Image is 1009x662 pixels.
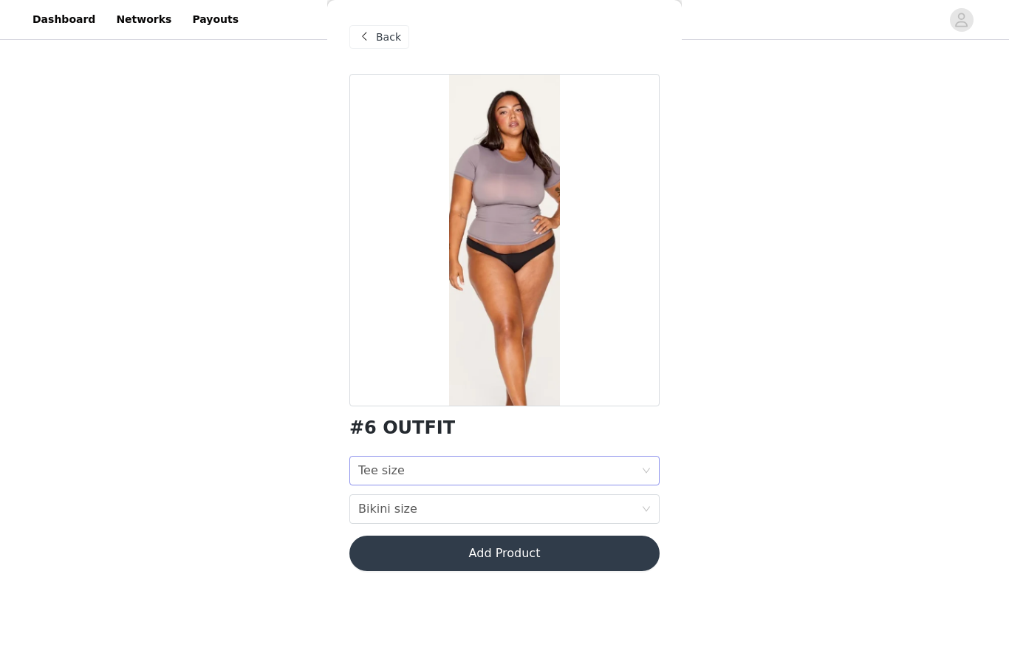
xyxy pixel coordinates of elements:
div: Bikini size [358,495,417,523]
a: Networks [107,3,180,36]
div: Tee size [358,457,405,485]
button: Add Product [349,536,660,571]
a: Dashboard [24,3,104,36]
h1: #6 OUTFIT [349,418,455,438]
i: icon: down [642,466,651,477]
a: Payouts [183,3,247,36]
i: icon: down [642,505,651,515]
span: Back [376,30,401,45]
div: avatar [954,8,968,32]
